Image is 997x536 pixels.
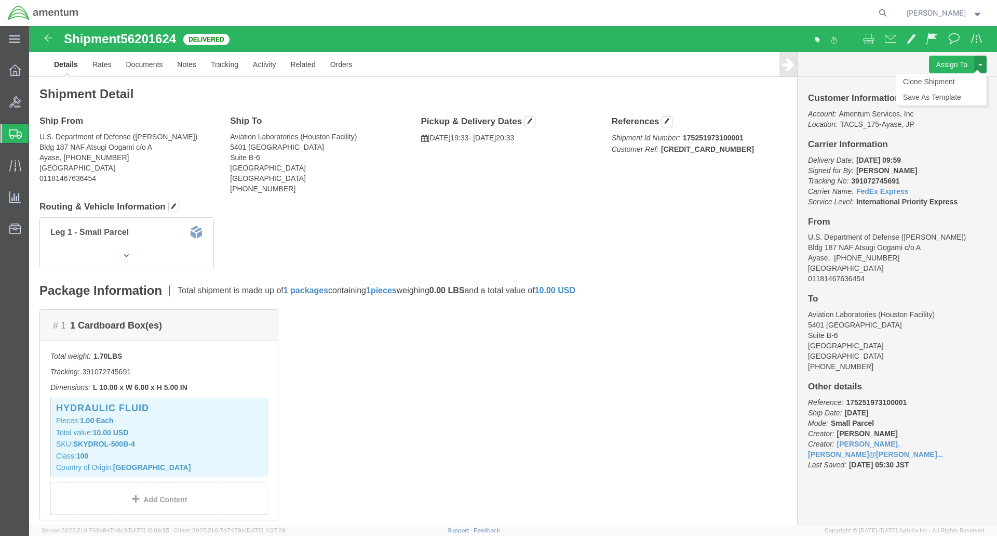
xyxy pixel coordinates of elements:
[907,7,966,19] span: Joshua Keller
[474,527,500,533] a: Feedback
[245,527,286,533] span: [DATE] 11:37:29
[825,526,985,535] span: Copyright © [DATE]-[DATE] Agistix Inc., All Rights Reserved
[906,7,983,19] button: [PERSON_NAME]
[448,527,474,533] a: Support
[127,527,169,533] span: [DATE] 10:09:35
[29,26,997,525] iframe: FS Legacy Container
[174,527,286,533] span: Client: 2025.21.0-7d7479b
[7,5,79,21] img: logo
[42,527,169,533] span: Server: 2025.21.0-769a9a7b8c3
